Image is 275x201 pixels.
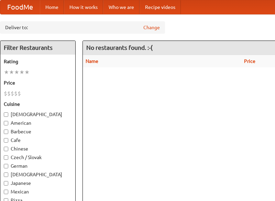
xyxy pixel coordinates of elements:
[64,0,103,14] a: How it works
[40,0,64,14] a: Home
[244,58,255,64] a: Price
[19,68,24,76] li: ★
[4,121,8,125] input: American
[143,24,160,31] a: Change
[4,190,8,194] input: Mexican
[4,164,8,168] input: German
[4,90,7,97] li: $
[140,0,181,14] a: Recipe videos
[0,41,75,55] h4: Filter Restaurants
[4,155,8,160] input: Czech / Slovak
[4,111,72,118] label: [DEMOGRAPHIC_DATA]
[4,154,72,161] label: Czech / Slovak
[0,0,40,14] a: FoodMe
[4,147,8,151] input: Chinese
[4,188,72,195] label: Mexican
[7,90,11,97] li: $
[4,181,8,186] input: Japanese
[86,58,98,64] a: Name
[4,145,72,152] label: Chinese
[4,130,8,134] input: Barbecue
[4,68,9,76] li: ★
[4,112,8,117] input: [DEMOGRAPHIC_DATA]
[4,171,72,178] label: [DEMOGRAPHIC_DATA]
[4,172,8,177] input: [DEMOGRAPHIC_DATA]
[18,90,21,97] li: $
[4,180,72,187] label: Japanese
[4,128,72,135] label: Barbecue
[11,90,14,97] li: $
[86,44,153,51] ng-pluralize: No restaurants found. :-(
[14,68,19,76] li: ★
[4,120,72,126] label: American
[4,138,8,143] input: Cafe
[4,58,72,65] h5: Rating
[4,79,72,86] h5: Price
[24,68,30,76] li: ★
[4,101,72,108] h5: Cuisine
[4,137,72,144] label: Cafe
[9,68,14,76] li: ★
[103,0,140,14] a: Who we are
[14,90,18,97] li: $
[4,163,72,169] label: German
